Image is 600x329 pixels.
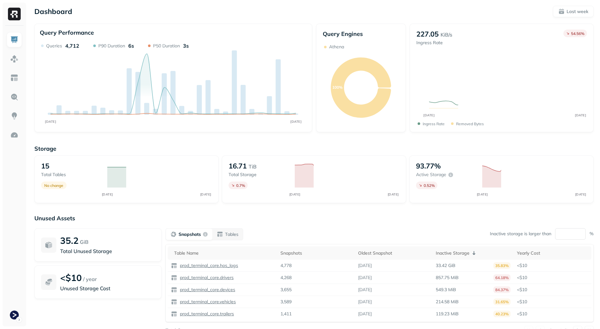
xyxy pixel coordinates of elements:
[476,192,488,196] tspan: [DATE]
[358,250,429,256] div: Oldest Snapshot
[517,263,588,269] p: <$10
[456,121,484,126] p: Removed bytes
[280,263,292,269] p: 4,778
[8,8,21,20] img: Ryft
[60,284,155,292] p: Unused Storage Cost
[44,183,63,188] p: No change
[179,263,238,269] p: prod_terminal_core.hos_logs
[60,247,155,255] p: Total Unused Storage
[517,287,588,293] p: <$10
[423,121,445,126] p: Ingress Rate
[65,43,79,49] p: 4,712
[179,275,234,281] p: prod_terminal_core.drivers
[179,287,235,293] p: prod_terminal_core.devices
[179,311,234,317] p: prod_terminal_core.trailers
[171,275,177,281] img: table
[332,85,342,90] text: 100%
[177,299,236,305] a: prod_terminal_core.vehicles
[329,44,344,50] p: Athena
[575,192,586,196] tspan: [DATE]
[40,29,94,36] p: Query Performance
[171,287,177,293] img: table
[10,55,18,63] img: Assets
[10,131,18,139] img: Optimization
[171,311,177,317] img: table
[41,161,49,170] p: 15
[436,250,469,256] p: Inactive Storage
[323,30,399,38] p: Query Engines
[280,275,292,281] p: 4,268
[171,263,177,269] img: table
[80,238,88,246] p: GiB
[102,192,113,196] tspan: [DATE]
[60,235,79,246] p: 35.2
[436,287,456,293] p: 549.3 MiB
[424,183,435,188] p: 0.52 %
[229,172,288,178] p: Total storage
[45,120,56,123] tspan: [DATE]
[416,161,441,170] p: 93.77%
[436,311,459,317] p: 119.23 MiB
[34,215,594,222] p: Unused Assets
[34,7,72,16] p: Dashboard
[424,113,435,117] tspan: [DATE]
[289,192,300,196] tspan: [DATE]
[10,112,18,120] img: Insights
[416,30,439,38] p: 227.05
[177,311,234,317] a: prod_terminal_core.trailers
[358,275,372,281] p: [DATE]
[46,43,62,49] p: Queries
[575,113,586,117] tspan: [DATE]
[280,250,352,256] div: Snapshots
[83,275,97,283] p: / year
[358,263,372,269] p: [DATE]
[177,263,238,269] a: prod_terminal_core.hos_logs
[553,6,594,17] button: Last week
[225,231,238,237] p: Tables
[177,287,235,293] a: prod_terminal_core.devices
[441,31,452,38] p: KiB/s
[179,231,201,237] p: Snapshots
[416,40,452,46] p: Ingress Rate
[171,299,177,305] img: table
[571,31,584,36] p: 54.56 %
[517,311,588,317] p: <$10
[358,299,372,305] p: [DATE]
[10,311,19,319] img: Terminal
[493,298,511,305] p: 31.65%
[517,275,588,281] p: <$10
[517,250,588,256] div: Yearly Cost
[177,275,234,281] a: prod_terminal_core.drivers
[200,192,211,196] tspan: [DATE]
[183,43,189,49] p: 3s
[179,299,236,305] p: prod_terminal_core.vehicles
[358,287,372,293] p: [DATE]
[174,250,274,256] div: Table Name
[290,120,301,123] tspan: [DATE]
[280,287,292,293] p: 3,655
[98,43,125,49] p: P90 Duration
[41,172,101,178] p: Total tables
[10,93,18,101] img: Query Explorer
[436,299,459,305] p: 214.58 MiB
[280,299,292,305] p: 3,589
[436,275,459,281] p: 857.75 MiB
[490,231,551,237] p: Inactive storage is larger than
[34,145,594,152] p: Storage
[493,311,511,317] p: 40.23%
[249,163,257,170] p: TiB
[493,262,511,269] p: 35.83%
[10,74,18,82] img: Asset Explorer
[416,172,446,178] p: Active storage
[387,192,399,196] tspan: [DATE]
[589,231,594,237] p: %
[567,9,588,15] p: Last week
[128,43,134,49] p: 6s
[236,183,245,188] p: 0.7 %
[280,311,292,317] p: 1,411
[517,299,588,305] p: <$10
[10,36,18,44] img: Dashboard
[493,286,511,293] p: 84.37%
[153,43,180,49] p: P50 Duration
[60,272,82,283] p: <$10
